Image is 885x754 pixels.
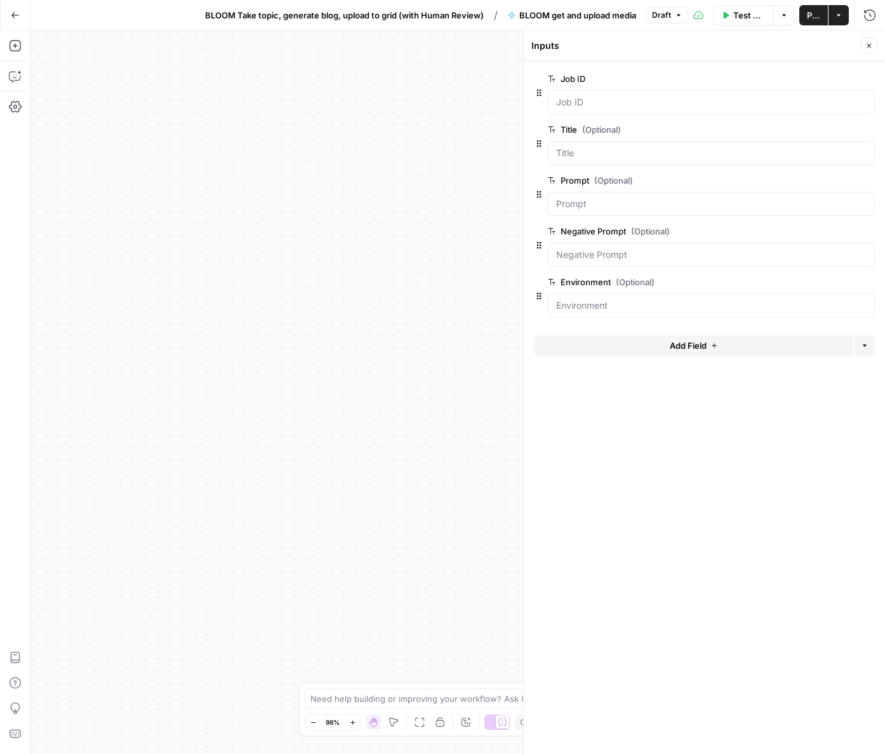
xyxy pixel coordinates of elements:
span: BLOOM Take topic, generate blog, upload to grid (with Human Review) [205,9,484,22]
button: BLOOM Take topic, generate blog, upload to grid (with Human Review) [197,5,491,25]
div: Inputs [531,39,857,52]
span: Test Workflow [733,9,766,22]
span: Draft [652,10,671,21]
span: (Optional) [582,123,621,136]
span: Publish [807,9,821,22]
input: Negative Prompt [556,248,867,261]
input: Title [556,147,867,159]
input: Environment [556,299,867,312]
button: Publish [799,5,828,25]
span: (Optional) [631,225,670,238]
span: / [494,8,498,23]
button: Draft [646,7,688,24]
label: Prompt [548,174,803,187]
button: Add Field [534,335,853,356]
span: (Optional) [594,174,633,187]
input: Job ID [556,96,867,109]
button: BLOOM get and upload media [500,5,644,25]
span: BLOOM get and upload media [519,9,636,22]
label: Environment [548,276,803,288]
label: Negative Prompt [548,225,803,238]
label: Title [548,123,803,136]
label: Job ID [548,72,803,85]
button: Copy [515,714,544,730]
input: Prompt [556,198,867,210]
span: Add Field [670,339,707,352]
span: 98% [326,717,340,727]
button: Test Workflow [714,5,774,25]
span: (Optional) [616,276,655,288]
